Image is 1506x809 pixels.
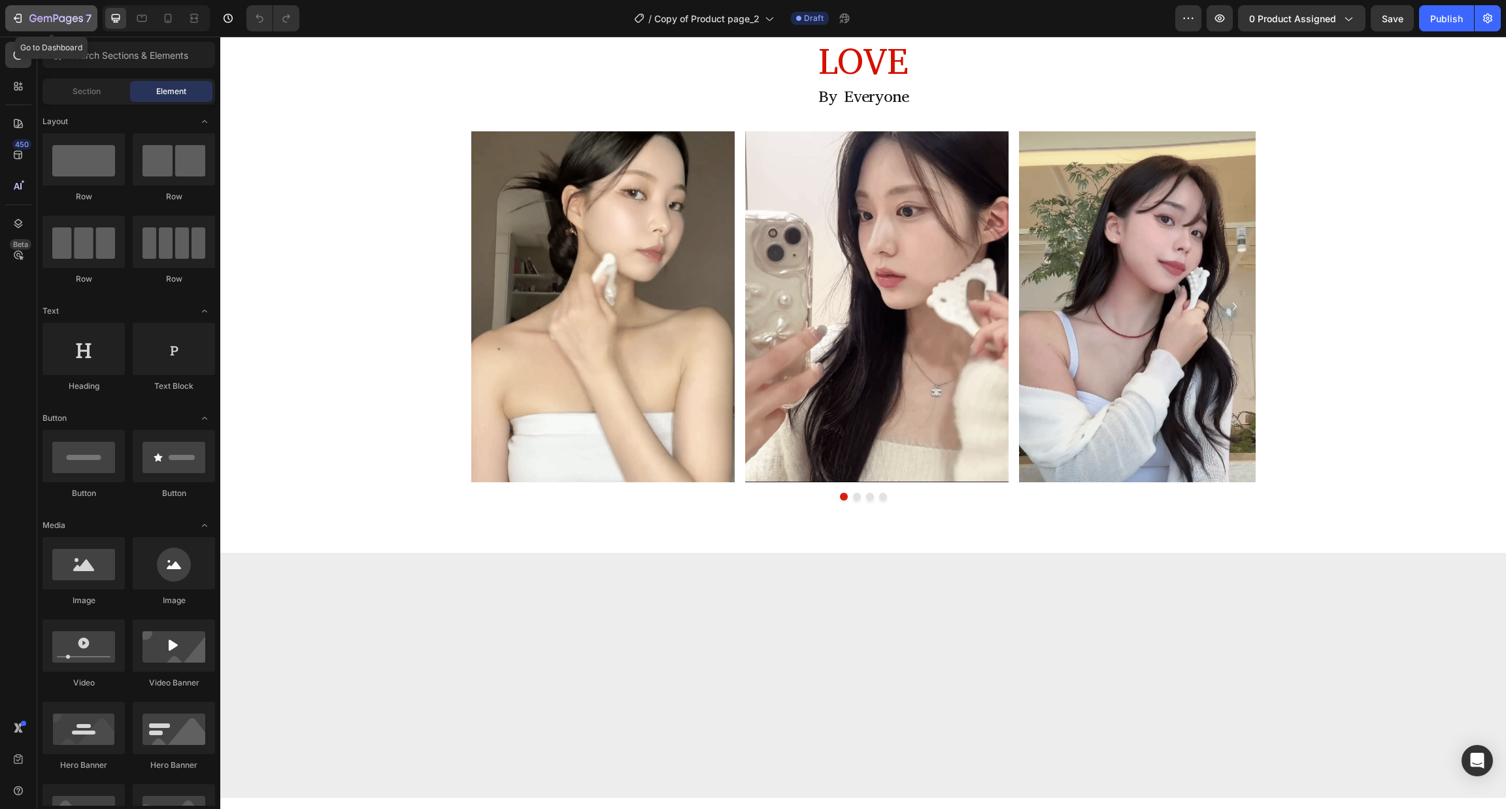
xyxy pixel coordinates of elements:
[42,677,125,689] div: Video
[620,456,627,464] button: Dot
[42,759,125,771] div: Hero Banner
[42,42,215,68] input: Search Sections & Elements
[1462,745,1493,776] div: Open Intercom Messenger
[659,456,667,464] button: Dot
[194,111,215,132] span: Toggle open
[73,86,101,97] span: Section
[251,95,514,446] img: gempages_560615371887871066-6ada8fb3-bb70-41d3-8f66-efc80870ed7c.gif
[194,301,215,322] span: Toggle open
[42,412,67,424] span: Button
[1382,13,1403,24] span: Save
[799,95,1062,446] img: gempages_560615371887871066-fe4528ab-183d-4bab-8c12-3399b524c989.gif
[133,595,215,606] div: Image
[1419,5,1474,31] button: Publish
[42,273,125,285] div: Row
[1430,12,1463,25] div: Publish
[1249,12,1336,25] span: 0 product assigned
[42,191,125,203] div: Row
[133,191,215,203] div: Row
[648,12,652,25] span: /
[42,520,65,531] span: Media
[5,5,97,31] button: 7
[251,50,1035,71] h3: By Everyone
[646,456,654,464] button: Dot
[133,380,215,392] div: Text Block
[133,677,215,689] div: Video Banner
[42,595,125,606] div: Image
[42,487,125,499] div: Button
[133,273,215,285] div: Row
[1371,5,1414,31] button: Save
[1004,259,1025,280] button: Carousel Next Arrow
[156,86,186,97] span: Element
[1238,5,1365,31] button: 0 product assigned
[246,5,299,31] div: Undo/Redo
[86,10,92,26] p: 7
[42,380,125,392] div: Heading
[220,37,1506,809] iframe: Design area
[194,515,215,536] span: Toggle open
[133,759,215,771] div: Hero Banner
[10,239,31,250] div: Beta
[804,12,824,24] span: Draft
[525,95,788,446] img: gempages_560615371887871066-c45b14cb-8245-409b-a3a5-6cbd5cb147ce.gif
[42,116,68,127] span: Layout
[194,408,215,429] span: Toggle open
[42,305,59,317] span: Text
[654,12,760,25] span: Copy of Product page_2
[633,456,641,464] button: Dot
[12,139,31,150] div: 450
[133,487,215,499] div: Button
